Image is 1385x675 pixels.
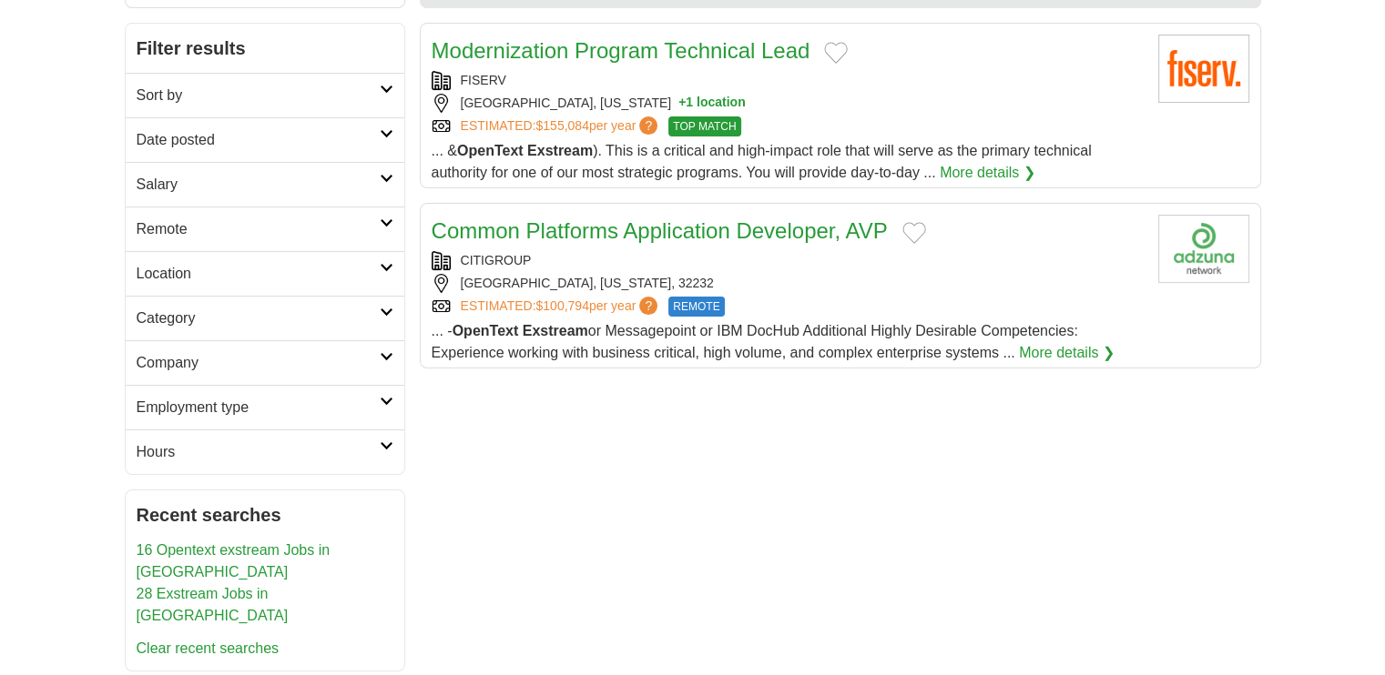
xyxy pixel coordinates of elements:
[432,274,1144,293] div: [GEOGRAPHIC_DATA], [US_STATE], 32232
[126,24,404,73] h2: Filter results
[678,94,686,113] span: +
[126,251,404,296] a: Location
[137,218,380,240] h2: Remote
[126,207,404,251] a: Remote
[137,307,380,329] h2: Category
[126,429,404,474] a: Hours
[457,143,524,158] strong: OpenText
[461,73,506,87] a: FISERV
[527,143,593,158] strong: Exstream
[137,174,380,196] h2: Salary
[137,263,380,285] h2: Location
[824,42,848,64] button: Add to favorite jobs
[137,85,380,106] h2: Sort by
[453,323,519,338] strong: OpenText
[940,162,1035,184] a: More details ❯
[668,297,724,317] span: REMOTE
[432,218,888,243] a: Common Platforms Application Developer, AVP
[902,222,926,244] button: Add to favorite jobs
[432,38,810,63] a: Modernization Program Technical Lead
[461,116,662,136] a: ESTIMATED:$155,084per year?
[1158,215,1249,283] img: Company logo
[137,501,393,529] h2: Recent searches
[137,441,380,463] h2: Hours
[137,640,280,656] a: Clear recent searches
[1158,35,1249,103] img: Fiserv logo
[432,94,1144,113] div: [GEOGRAPHIC_DATA], [US_STATE]
[432,251,1144,270] div: CITIGROUP
[126,73,404,117] a: Sort by
[678,94,746,113] button: +1 location
[523,323,588,338] strong: Exstream
[137,129,380,151] h2: Date posted
[461,297,662,317] a: ESTIMATED:$100,794per year?
[126,340,404,385] a: Company
[432,323,1078,360] span: ... - or Messagepoint or IBM DocHub Additional Highly Desirable Competencies: Experience working ...
[126,385,404,429] a: Employment type
[1019,342,1115,364] a: More details ❯
[126,117,404,162] a: Date posted
[668,116,740,136] span: TOP MATCH
[137,397,380,418] h2: Employment type
[137,542,331,579] a: 16 Opentext exstream Jobs in [GEOGRAPHIC_DATA]
[639,116,657,135] span: ?
[126,296,404,340] a: Category
[137,586,289,623] a: 28 Exstream Jobs in [GEOGRAPHIC_DATA]
[137,352,380,374] h2: Company
[535,298,588,313] span: $100,794
[126,162,404,207] a: Salary
[639,297,657,315] span: ?
[535,118,588,133] span: $155,084
[432,143,1092,180] span: ... & ). This is a critical and high-impact role that will serve as the primary technical authori...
